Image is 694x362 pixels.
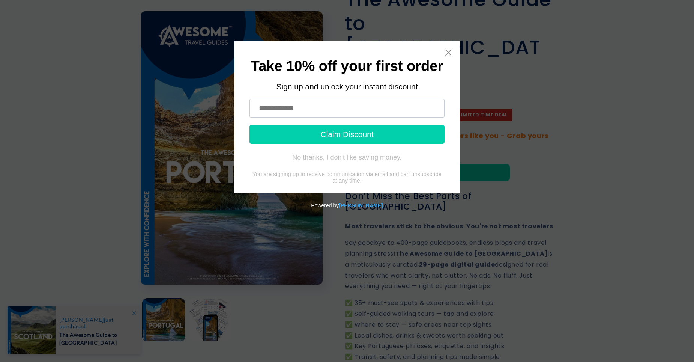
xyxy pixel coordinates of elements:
[249,125,445,144] button: Claim Discount
[3,193,691,218] div: Powered by
[249,171,445,184] div: You are signing up to receive communication via email and can unsubscribe at any time.
[445,49,452,56] a: Close widget
[292,154,401,161] div: No thanks, I don't like saving money.
[339,202,383,208] a: Powered by Tydal
[249,60,445,72] h1: Take 10% off your first order
[249,82,445,91] div: Sign up and unlock your instant discount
